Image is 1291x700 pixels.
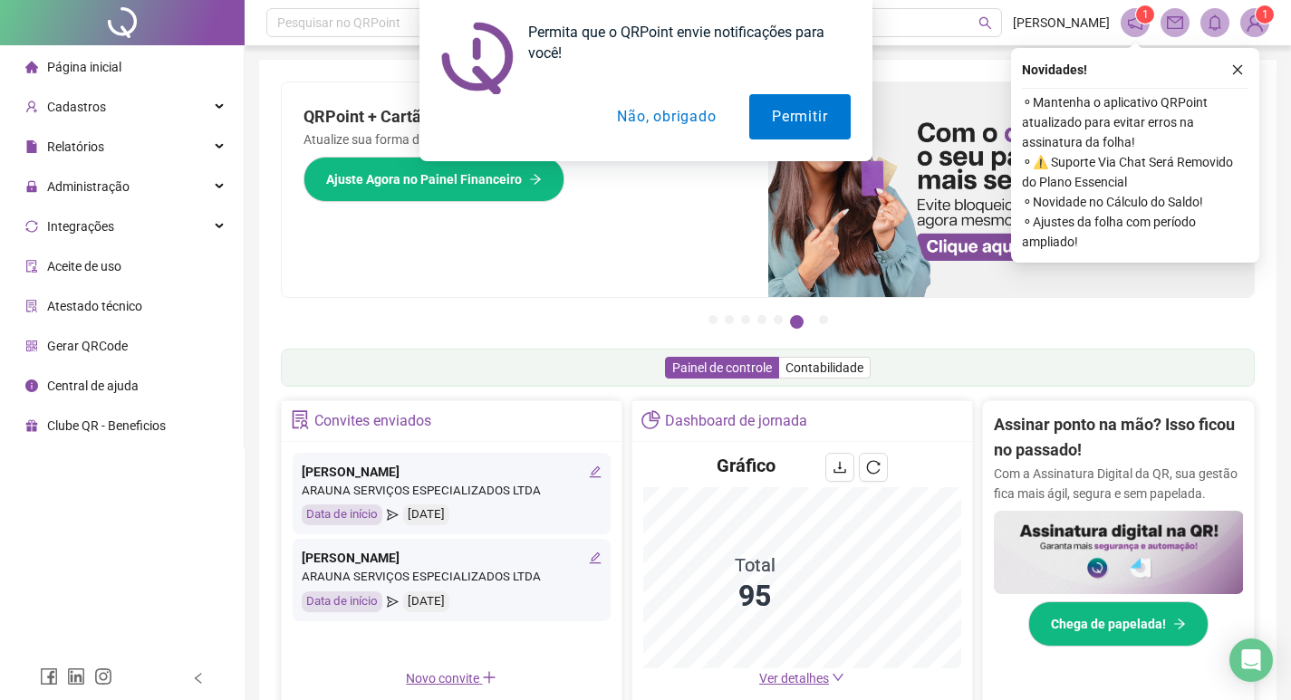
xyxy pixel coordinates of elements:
[1022,152,1248,192] span: ⚬ ⚠️ Suporte Via Chat Será Removido do Plano Essencial
[47,259,121,273] span: Aceite de uso
[757,315,766,324] button: 4
[790,315,804,329] button: 6
[67,667,85,686] span: linkedin
[665,406,807,436] div: Dashboard de jornada
[641,410,660,429] span: pie-chart
[302,504,382,525] div: Data de início
[717,453,776,478] h4: Gráfico
[25,419,38,432] span: gift
[1022,192,1248,212] span: ⚬ Novidade no Cálculo do Saldo!
[1173,618,1186,630] span: arrow-right
[994,511,1244,594] img: banner%2F02c71560-61a6-44d4-94b9-c8ab97240462.png
[482,670,496,685] span: plus
[832,671,844,684] span: down
[47,299,142,313] span: Atestado técnico
[302,591,382,612] div: Data de início
[725,315,734,324] button: 2
[1229,638,1273,682] div: Open Intercom Messenger
[25,340,38,352] span: qrcode
[589,465,602,478] span: edit
[589,551,602,564] span: edit
[47,339,128,353] span: Gerar QRCode
[994,464,1244,503] p: Com a Assinatura Digital da QR, sua gestão fica mais ágil, segura e sem papelada.
[774,315,783,324] button: 5
[672,360,772,375] span: Painel de controle
[406,671,496,686] span: Novo convite
[1028,601,1209,647] button: Chega de papelada!
[25,260,38,273] span: audit
[594,94,738,139] button: Não, obrigado
[1022,212,1248,252] span: ⚬ Ajustes da folha com período ampliado!
[47,418,166,433] span: Clube QR - Beneficios
[403,504,449,525] div: [DATE]
[866,460,881,475] span: reload
[768,82,1255,297] img: banner%2F75947b42-3b94-469c-a360-407c2d3115d7.png
[749,94,850,139] button: Permitir
[1051,614,1166,634] span: Chega de papelada!
[302,462,602,482] div: [PERSON_NAME]
[833,460,847,475] span: download
[40,667,58,686] span: facebook
[25,300,38,312] span: solution
[819,315,828,324] button: 7
[708,315,718,324] button: 1
[192,672,205,685] span: left
[25,220,38,233] span: sync
[387,504,399,525] span: send
[326,169,522,189] span: Ajuste Agora no Painel Financeiro
[741,315,750,324] button: 3
[529,173,542,186] span: arrow-right
[403,591,449,612] div: [DATE]
[25,180,38,193] span: lock
[302,482,602,501] div: ARAUNA SERVIÇOS ESPECIALIZADOS LTDA
[303,157,564,202] button: Ajuste Agora no Painel Financeiro
[759,671,844,686] a: Ver detalhes down
[314,406,431,436] div: Convites enviados
[302,548,602,568] div: [PERSON_NAME]
[441,22,514,94] img: notification icon
[94,667,112,686] span: instagram
[47,379,139,393] span: Central de ajuda
[785,360,863,375] span: Contabilidade
[387,591,399,612] span: send
[47,179,130,194] span: Administração
[994,412,1244,464] h2: Assinar ponto na mão? Isso ficou no passado!
[291,410,310,429] span: solution
[47,219,114,234] span: Integrações
[514,22,851,63] div: Permita que o QRPoint envie notificações para você!
[759,671,829,686] span: Ver detalhes
[302,568,602,587] div: ARAUNA SERVIÇOS ESPECIALIZADOS LTDA
[25,379,38,392] span: info-circle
